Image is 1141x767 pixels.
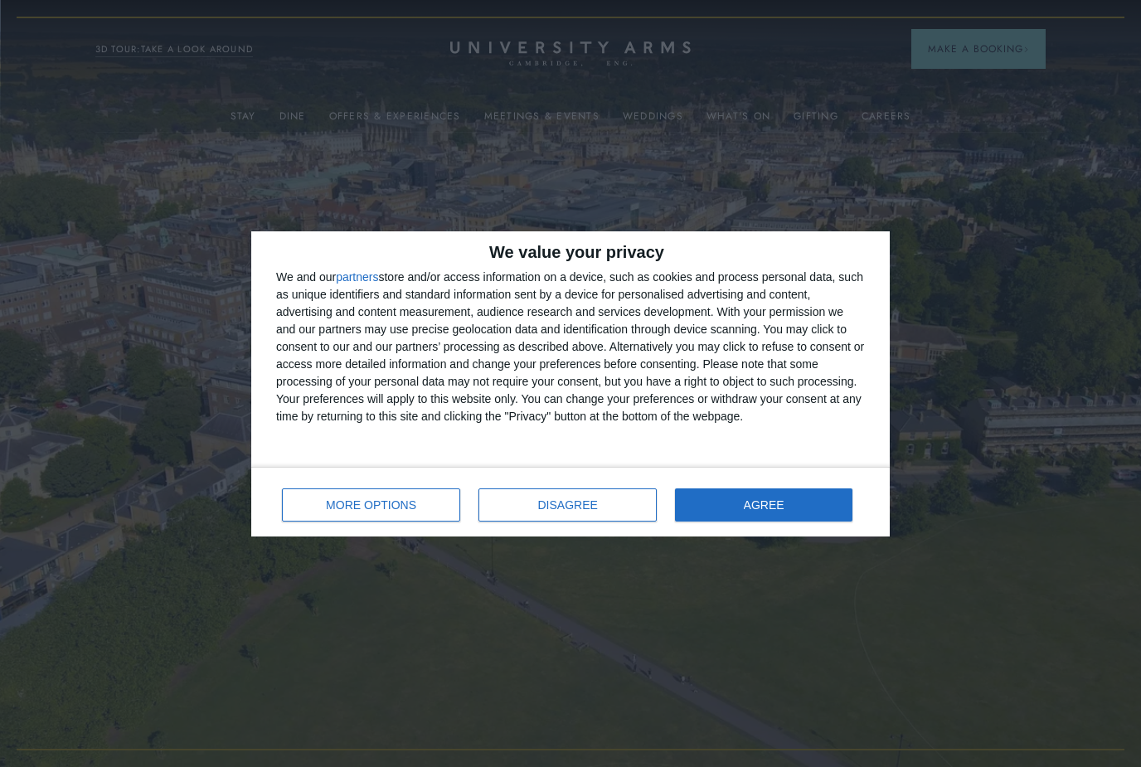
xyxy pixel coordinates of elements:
span: AGREE [744,499,784,511]
div: qc-cmp2-ui [251,231,890,536]
button: DISAGREE [478,488,657,522]
div: We and our store and/or access information on a device, such as cookies and process personal data... [276,269,865,425]
button: MORE OPTIONS [282,488,460,522]
span: MORE OPTIONS [326,499,416,511]
h2: We value your privacy [276,244,865,260]
button: AGREE [675,488,852,522]
span: DISAGREE [538,499,598,511]
button: partners [336,271,378,283]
